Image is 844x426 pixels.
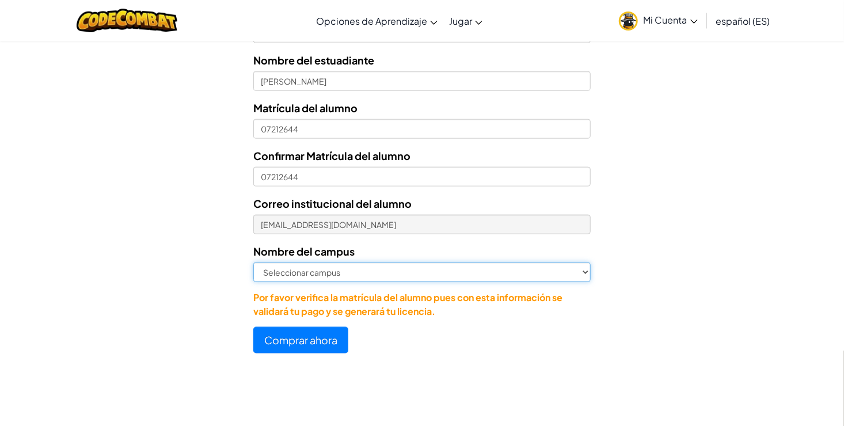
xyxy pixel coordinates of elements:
p: Por favor verifica la matrícula del alumno pues con esta información se validará tu pago y se gen... [253,291,591,318]
img: CodeCombat logo [77,9,177,32]
span: Mi Cuenta [644,14,698,26]
span: español (ES) [716,15,770,27]
label: Nombre del estuadiante [253,52,374,69]
a: español (ES) [710,5,776,36]
label: Correo institucional del alumno [253,195,412,212]
label: Matrícula del alumno [253,100,358,116]
label: Confirmar Matrícula del alumno [253,147,410,164]
span: Jugar [449,15,472,27]
button: Comprar ahora [253,327,348,353]
a: Mi Cuenta [613,2,704,39]
img: avatar [619,12,638,31]
a: Opciones de Aprendizaje [310,5,443,36]
a: Jugar [443,5,488,36]
label: Nombre del campus [253,243,355,260]
span: Opciones de Aprendizaje [316,15,427,27]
